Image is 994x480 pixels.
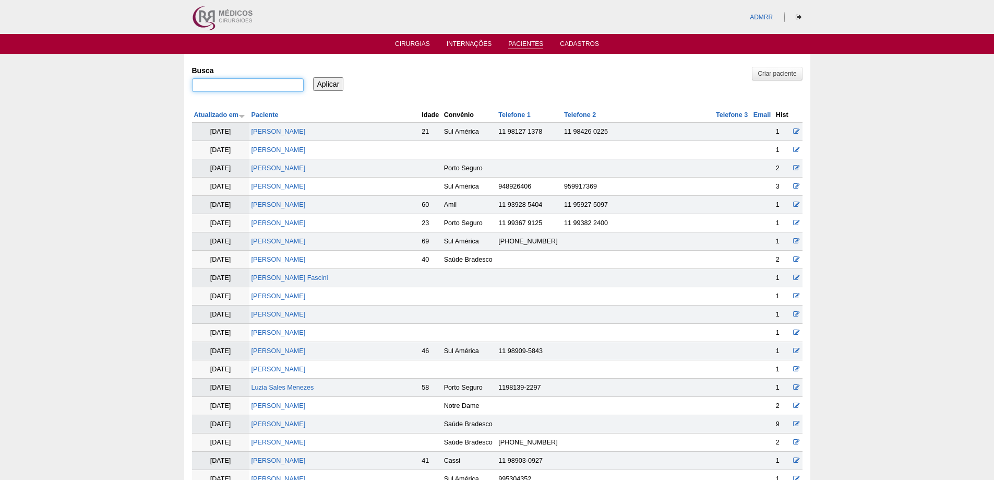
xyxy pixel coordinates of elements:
td: 948926406 [496,178,562,196]
a: Internações [447,40,492,51]
td: 11 99367 9125 [496,214,562,232]
td: [DATE] [192,232,249,251]
td: [DATE] [192,178,249,196]
td: 1 [774,214,791,232]
td: Saúde Bradesco [442,415,497,434]
a: [PERSON_NAME] [252,292,306,300]
td: 41 [420,452,441,470]
td: 1 [774,269,791,287]
td: 58 [420,379,441,397]
td: [DATE] [192,434,249,452]
td: 46 [420,342,441,360]
td: 1 [774,232,791,251]
td: 23 [420,214,441,232]
td: [DATE] [192,452,249,470]
label: Busca [192,65,304,76]
td: 2 [774,397,791,415]
input: Aplicar [313,77,344,91]
td: [DATE] [192,141,249,159]
td: 1 [774,324,791,342]
a: [PERSON_NAME] [252,347,306,355]
td: 21 [420,123,441,141]
a: Criar paciente [752,67,802,80]
td: [PHONE_NUMBER] [496,232,562,251]
td: 959917369 [562,178,714,196]
td: Saúde Bradesco [442,434,497,452]
td: 11 98127 1378 [496,123,562,141]
td: 11 95927 5097 [562,196,714,214]
a: [PERSON_NAME] [252,201,306,208]
a: [PERSON_NAME] [252,457,306,464]
td: 9 [774,415,791,434]
td: Notre Dame [442,397,497,415]
td: [DATE] [192,251,249,269]
td: 60 [420,196,441,214]
td: 2 [774,434,791,452]
th: Hist [774,108,791,123]
a: Pacientes [508,40,543,49]
td: [DATE] [192,306,249,324]
a: Paciente [252,111,279,119]
td: 1 [774,196,791,214]
td: 11 98426 0225 [562,123,714,141]
td: 11 99382 2400 [562,214,714,232]
td: Sul América [442,342,497,360]
th: Convênio [442,108,497,123]
a: [PERSON_NAME] [252,256,306,263]
a: Email [753,111,771,119]
a: Cadastros [560,40,599,51]
a: [PERSON_NAME] [252,366,306,373]
a: [PERSON_NAME] Fascini [252,274,328,282]
td: [DATE] [192,287,249,306]
td: [DATE] [192,159,249,178]
a: Luzia Sales Menezes [252,384,314,391]
a: [PERSON_NAME] [252,238,306,245]
td: Amil [442,196,497,214]
td: Saúde Bradesco [442,251,497,269]
td: [DATE] [192,379,249,397]
a: [PERSON_NAME] [252,128,306,135]
td: 1 [774,379,791,397]
td: Sul América [442,123,497,141]
td: [PHONE_NUMBER] [496,434,562,452]
a: Telefone 3 [716,111,748,119]
td: Sul América [442,178,497,196]
a: [PERSON_NAME] [252,146,306,154]
a: [PERSON_NAME] [252,402,306,409]
td: 1 [774,141,791,159]
td: [DATE] [192,269,249,287]
th: Idade [420,108,441,123]
a: [PERSON_NAME] [252,329,306,336]
td: 1 [774,123,791,141]
a: [PERSON_NAME] [252,311,306,318]
td: [DATE] [192,360,249,379]
td: [DATE] [192,342,249,360]
a: Telefone 2 [564,111,596,119]
a: Atualizado em [194,111,245,119]
td: 11 98909-5843 [496,342,562,360]
i: Sair [796,14,801,20]
td: 1 [774,306,791,324]
td: 11 93928 5404 [496,196,562,214]
td: [DATE] [192,397,249,415]
a: Telefone 1 [498,111,530,119]
td: 69 [420,232,441,251]
td: 1 [774,452,791,470]
a: ADMRR [750,14,773,21]
td: 2 [774,159,791,178]
td: 3 [774,178,791,196]
input: Digite os termos que você deseja procurar. [192,78,304,92]
a: Cirurgias [395,40,430,51]
td: 1198139-2297 [496,379,562,397]
td: Porto Seguro [442,214,497,232]
td: 2 [774,251,791,269]
a: [PERSON_NAME] [252,183,306,190]
a: [PERSON_NAME] [252,439,306,446]
td: 1 [774,360,791,379]
a: [PERSON_NAME] [252,420,306,428]
td: [DATE] [192,196,249,214]
td: 11 98903-0927 [496,452,562,470]
td: 1 [774,342,791,360]
td: 40 [420,251,441,269]
a: [PERSON_NAME] [252,165,306,172]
